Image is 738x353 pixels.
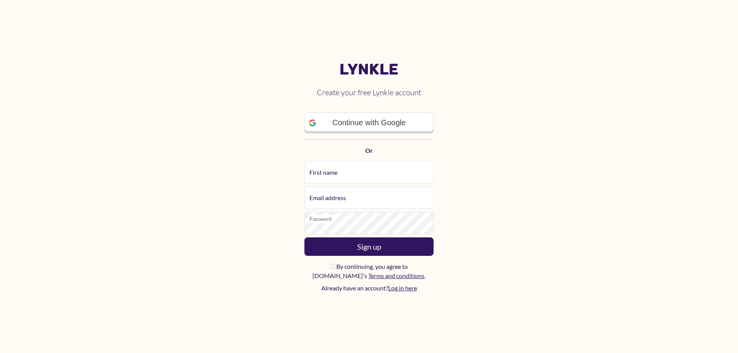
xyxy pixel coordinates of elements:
[304,113,434,133] a: Continue with Google
[304,82,434,103] h2: Create your free Lynkle account
[304,237,434,256] button: Sign up
[365,147,373,154] strong: Or
[368,272,424,279] a: Terms and conditions
[304,262,434,280] label: By continuing, you agree to [DOMAIN_NAME]'s .
[330,264,335,269] input: By continuing, you agree to [DOMAIN_NAME]'s Terms and conditions.
[304,60,434,79] a: Lynkle
[304,283,434,293] p: Already have an account?
[388,284,417,292] a: Log in here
